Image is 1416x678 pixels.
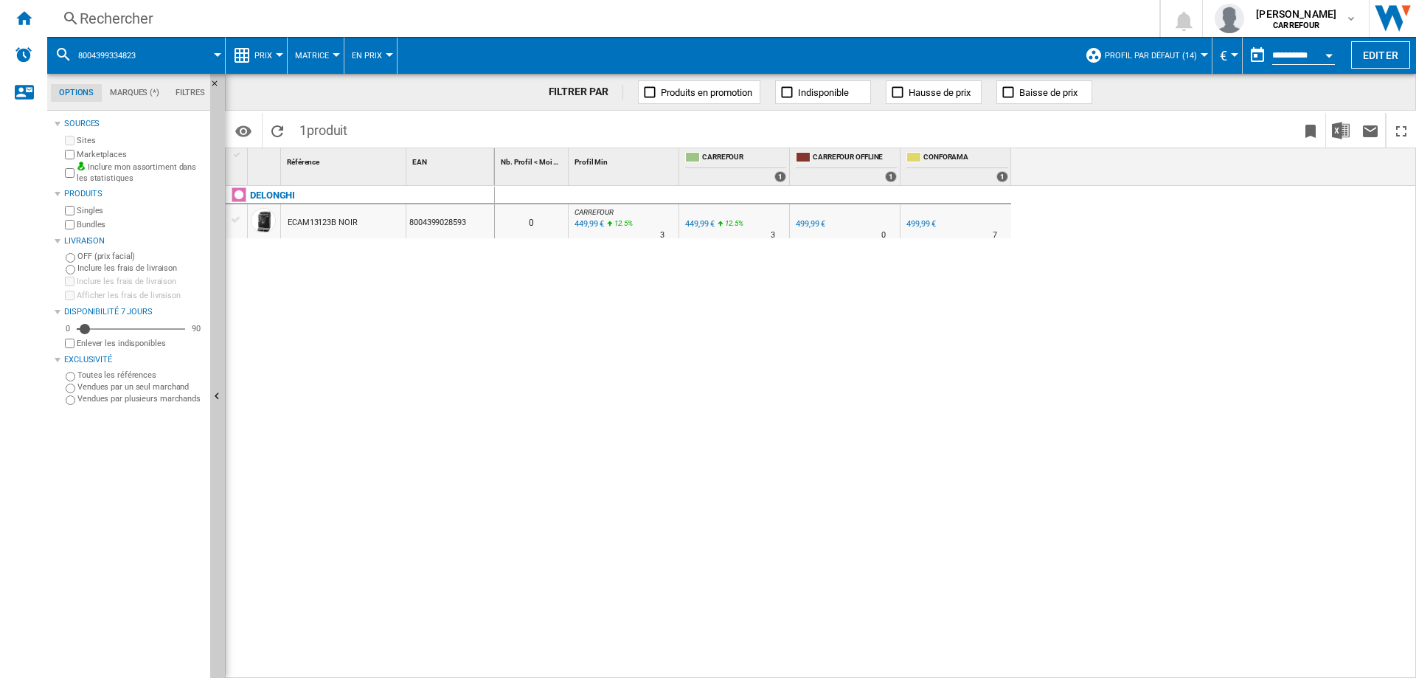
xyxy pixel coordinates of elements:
div: Sort None [284,148,406,171]
label: Toutes les références [77,370,204,381]
div: 1 offers sold by CONFORAMA [996,171,1008,182]
input: Marketplaces [65,150,74,159]
label: Inclure les frais de livraison [77,263,204,274]
label: Sites [77,135,204,146]
div: Délai de livraison : 0 jour [881,228,886,243]
span: Produits en promotion [661,87,752,98]
b: CARREFOUR [1273,21,1319,30]
label: Vendues par plusieurs marchands [77,393,204,404]
span: CARREFOUR [702,152,786,165]
span: 12.5 [614,219,628,227]
input: Inclure mon assortiment dans les statistiques [65,164,74,182]
div: Profil Min Sort None [572,148,678,171]
button: Hausse de prix [886,80,982,104]
div: 1 offers sold by CARREFOUR [774,171,786,182]
input: OFF (prix facial) [66,253,75,263]
span: Nb. Profil < Moi [501,158,552,166]
button: 8004399334823 [78,37,150,74]
button: Profil par défaut (14) [1105,37,1204,74]
div: 499,99 € [796,219,825,229]
span: 12.5 [725,219,738,227]
span: Hausse de prix [909,87,971,98]
div: Rechercher [80,8,1121,29]
div: CONFORAMA 1 offers sold by CONFORAMA [903,148,1011,185]
div: Cliquez pour filtrer sur cette marque [250,187,295,204]
img: excel-24x24.png [1332,122,1350,139]
button: Matrice [295,37,336,74]
span: EAN [412,158,427,166]
div: 8004399028593 [406,204,494,238]
button: € [1220,37,1235,74]
div: EAN Sort None [409,148,494,171]
div: CARREFOUR OFFLINE 1 offers sold by CARREFOUR OFFLINE [793,148,900,185]
button: Open calendar [1316,40,1342,66]
button: En Prix [352,37,389,74]
span: [PERSON_NAME] [1256,7,1336,21]
button: Editer [1351,41,1410,69]
span: Baisse de prix [1019,87,1077,98]
div: FILTRER PAR [549,85,624,100]
div: 90 [188,323,204,334]
button: Prix [254,37,280,74]
div: Délai de livraison : 3 jours [771,228,775,243]
input: Afficher les frais de livraison [65,339,74,348]
button: Options [229,117,258,144]
div: Exclusivité [64,354,204,366]
input: Sites [65,136,74,145]
button: Plein écran [1386,113,1416,148]
md-slider: Disponibilité [77,322,185,336]
button: Baisse de prix [996,80,1092,104]
input: Singles [65,206,74,215]
div: CARREFOUR 1 offers sold by CARREFOUR [682,148,789,185]
label: Bundles [77,219,204,230]
div: Sort None [572,148,678,171]
div: 0 [62,323,74,334]
div: Sources [64,118,204,130]
button: Créer un favoris [1296,113,1325,148]
label: Singles [77,205,204,216]
div: 449,99 € [683,217,715,232]
label: Inclure les frais de livraison [77,276,204,287]
div: Délai de livraison : 7 jours [993,228,997,243]
span: CARREFOUR OFFLINE [813,152,897,165]
span: Référence [287,158,319,166]
div: 0 [495,204,568,238]
div: Disponibilité 7 Jours [64,306,204,318]
button: Produits en promotion [638,80,760,104]
input: Bundles [65,220,74,229]
button: Envoyer ce rapport par email [1356,113,1385,148]
md-menu: Currency [1212,37,1243,74]
div: 499,99 € [906,219,936,229]
span: € [1220,48,1227,63]
md-tab-item: Marques (*) [102,84,167,102]
div: Sort None [498,148,568,171]
span: Matrice [295,51,329,60]
label: Enlever les indisponibles [77,338,204,349]
div: ECAM13123B NOIR [288,206,358,240]
div: Délai de livraison : 3 jours [660,228,664,243]
label: OFF (prix facial) [77,251,204,262]
div: Sort None [251,148,280,171]
span: CONFORAMA [923,152,1008,165]
label: Marketplaces [77,149,204,160]
span: Profil Min [575,158,608,166]
div: Sort None [409,148,494,171]
label: Vendues par un seul marchand [77,381,204,392]
label: Afficher les frais de livraison [77,290,204,301]
div: Livraison [64,235,204,247]
div: 8004399334823 [55,37,218,74]
img: mysite-bg-18x18.png [77,162,86,170]
span: En Prix [352,51,382,60]
div: 449,99 € [685,219,715,229]
md-tab-item: Options [51,84,102,102]
input: Inclure les frais de livraison [65,277,74,286]
span: Indisponible [798,87,849,98]
button: Recharger [263,113,292,148]
input: Afficher les frais de livraison [65,291,74,300]
input: Inclure les frais de livraison [66,265,75,274]
button: Masquer [210,74,228,100]
div: 1 offers sold by CARREFOUR OFFLINE [885,171,897,182]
